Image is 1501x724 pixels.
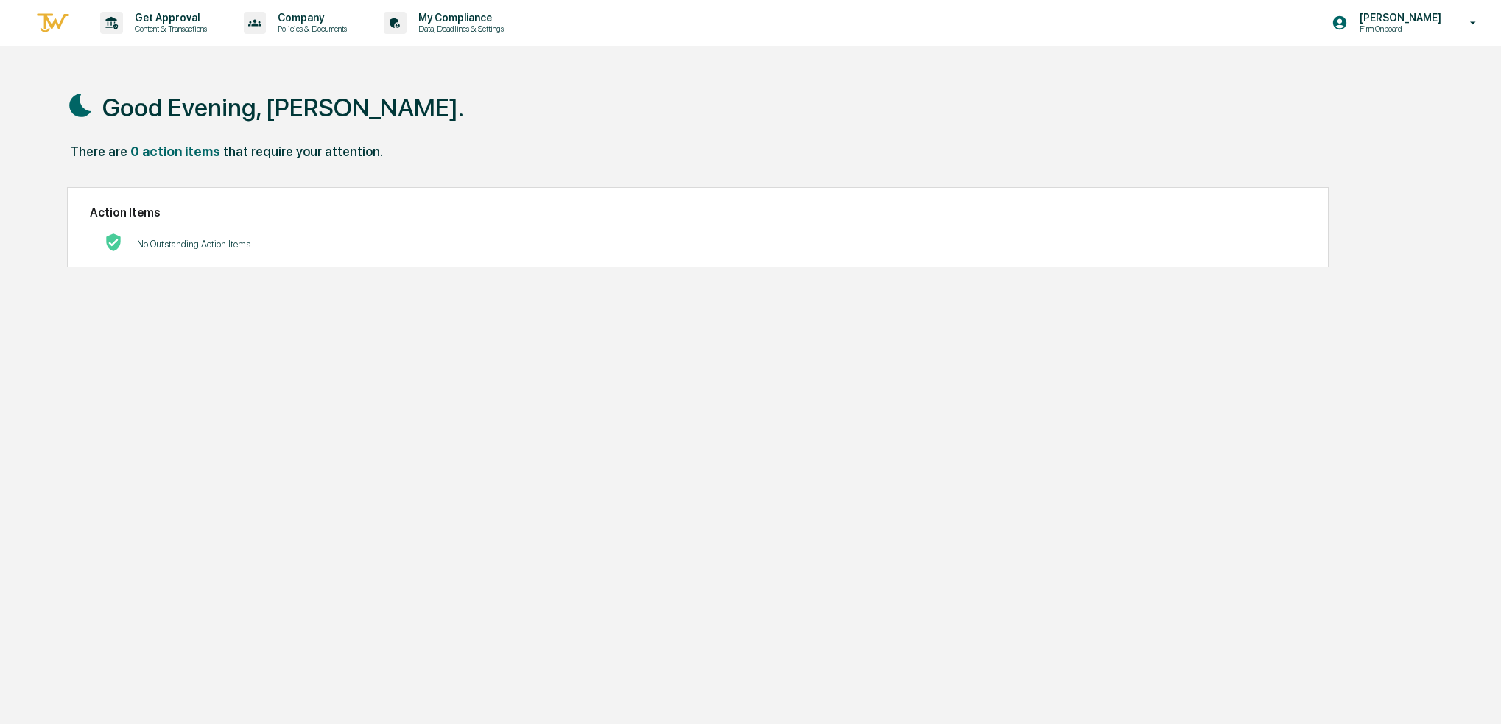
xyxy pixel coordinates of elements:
[407,24,511,34] p: Data, Deadlines & Settings
[223,144,383,159] div: that require your attention.
[123,12,214,24] p: Get Approval
[35,11,71,35] img: logo
[1348,12,1449,24] p: [PERSON_NAME]
[123,24,214,34] p: Content & Transactions
[266,24,354,34] p: Policies & Documents
[70,144,127,159] div: There are
[137,239,250,250] p: No Outstanding Action Items
[1348,24,1449,34] p: Firm Onboard
[407,12,511,24] p: My Compliance
[102,93,464,122] h1: Good Evening, [PERSON_NAME].
[130,144,220,159] div: 0 action items
[266,12,354,24] p: Company
[105,233,122,251] img: No Actions logo
[90,205,1306,219] h2: Action Items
